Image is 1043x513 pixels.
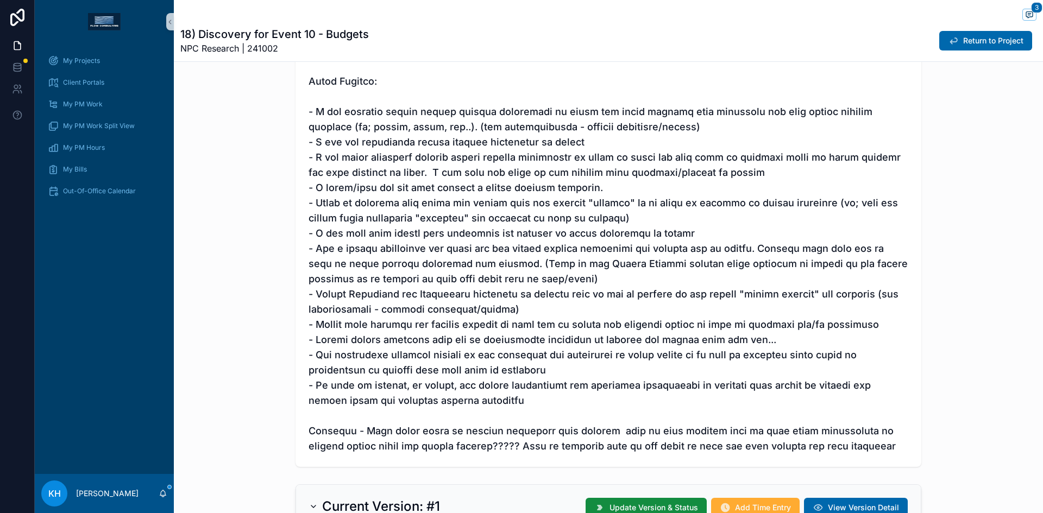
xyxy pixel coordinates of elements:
a: My PM Work [41,94,167,114]
span: Client Portals [63,78,104,87]
button: 3 [1022,9,1036,22]
span: My Projects [63,56,100,65]
span: NPC Research | 241002 [180,42,369,55]
span: Update Version & Status [610,502,698,513]
span: My Bills [63,165,87,174]
span: Return to Project [963,35,1023,46]
img: App logo [88,13,121,30]
span: Out-Of-Office Calendar [63,187,136,195]
span: My PM Work Split View [63,122,135,130]
span: Add Time Entry [735,502,791,513]
a: My PM Work Split View [41,116,167,136]
span: View Version Detail [828,502,899,513]
a: My PM Hours [41,138,167,157]
span: My PM Hours [63,143,105,152]
a: Client Portals [41,73,167,92]
a: My Projects [41,51,167,71]
span: 3 [1031,2,1042,13]
a: My Bills [41,160,167,179]
span: My PM Work [63,100,103,109]
a: Out-Of-Office Calendar [41,181,167,201]
div: scrollable content [35,43,174,215]
span: KH [48,487,61,500]
p: [PERSON_NAME] [76,488,139,499]
h1: 18) Discovery for Event 10 - Budgets [180,27,369,42]
button: Return to Project [939,31,1032,50]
